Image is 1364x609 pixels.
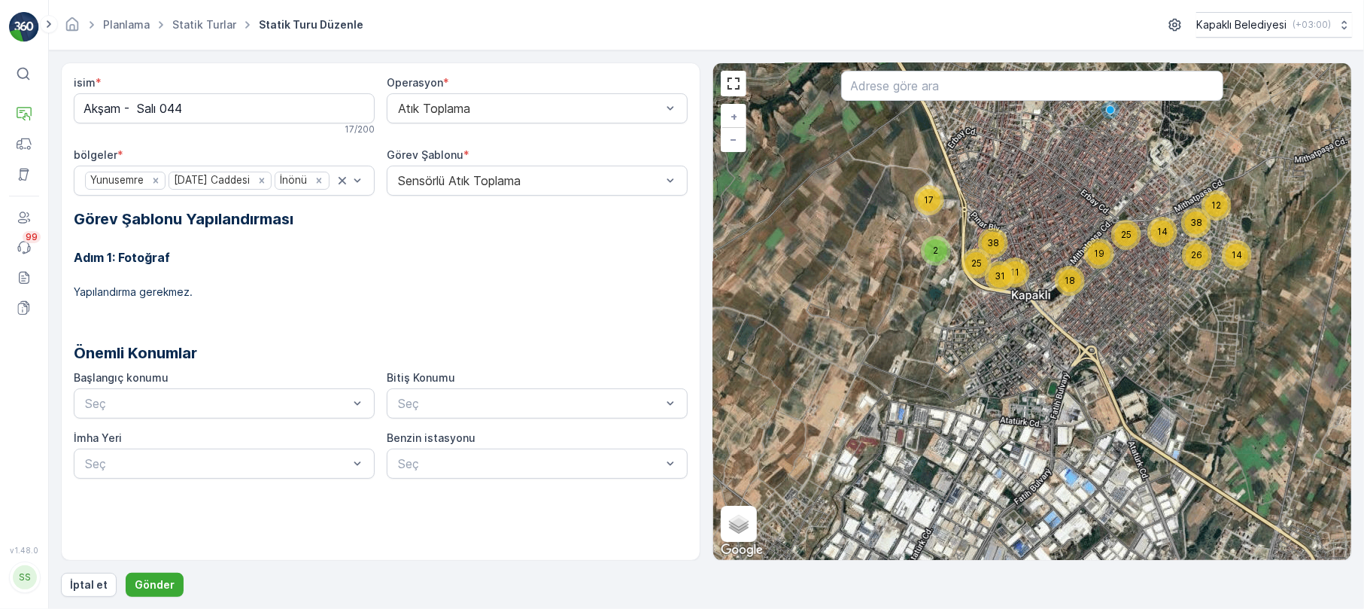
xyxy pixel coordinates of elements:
[1190,217,1202,228] span: 38
[103,18,150,31] a: Planlama
[74,76,96,89] label: isim
[717,540,767,560] a: Bu bölgeyi Google Haritalar'da açın (yeni pencerede açılır)
[74,371,169,384] label: Başlangıç konumu
[961,248,992,279] div: 25
[1196,12,1352,38] button: Kapaklı Belediyesi(+03:00)
[13,565,37,589] div: SS
[74,148,117,161] label: bölgeler
[1094,248,1104,259] span: 19
[387,431,475,444] label: Benzin istasyonu
[1121,229,1132,240] span: 25
[722,72,745,95] a: View Fullscreen
[70,577,108,592] p: İptal et
[169,172,252,188] div: [DATE] Caddesi
[311,174,327,187] div: Remove İnönü
[1084,239,1114,269] div: 19
[1201,190,1232,221] div: 12
[1181,208,1211,238] div: 38
[398,455,661,473] p: Seç
[9,233,39,263] a: 99
[1147,217,1177,247] div: 14
[74,208,688,230] h2: Görev Şablonu Yapılandırması
[934,245,939,256] span: 2
[256,17,366,32] span: Statik Turu Düzenle
[722,105,745,128] a: Yakınlaştır
[345,123,375,136] p: 17 / 200
[722,507,755,540] a: Layers
[841,71,1224,101] input: Adrese göre ara
[1055,266,1085,296] div: 18
[74,431,122,444] label: İmha Yeri
[987,237,999,248] span: 38
[74,342,688,364] p: Önemli Konumlar
[1222,240,1252,270] div: 14
[1065,275,1075,286] span: 18
[64,22,81,35] a: Ana Sayfa
[254,174,270,187] div: Remove 19 Mayıs Caddesi
[921,236,951,266] div: 2
[731,132,738,145] span: −
[26,231,38,243] p: 99
[1232,249,1242,260] span: 14
[1196,17,1287,32] p: Kapaklı Belediyesi
[995,270,1005,282] span: 31
[914,185,944,215] div: 17
[9,546,39,555] span: v 1.48.0
[74,285,688,300] p: Yapılandırma gerekmez.
[61,573,117,597] button: İptal et
[1111,220,1141,250] div: 25
[126,573,184,597] button: Gönder
[731,110,737,123] span: +
[978,228,1008,258] div: 38
[9,12,39,42] img: logo
[722,128,745,151] a: Uzaklaştır
[925,194,934,206] span: 17
[275,172,309,188] div: İnönü
[1293,19,1331,31] p: ( +03:00 )
[172,18,236,31] a: Statik Turlar
[398,394,661,413] p: Seç
[85,455,348,473] p: Seç
[387,148,463,161] label: Görev Şablonu
[387,76,443,89] label: Operasyon
[1157,226,1168,237] span: 14
[135,577,175,592] p: Gönder
[985,261,1015,291] div: 31
[717,540,767,560] img: Google
[147,174,164,187] div: Remove Yunusemre
[1010,266,1019,278] span: 11
[9,558,39,597] button: SS
[85,394,348,413] p: Seç
[86,172,146,188] div: Yunusemre
[971,257,982,269] span: 25
[387,371,455,384] label: Bitiş Konumu
[1212,199,1222,211] span: 12
[1182,240,1212,270] div: 26
[1000,257,1030,288] div: 11
[1192,249,1203,260] span: 26
[74,248,688,266] h3: Adım 1: Fotoğraf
